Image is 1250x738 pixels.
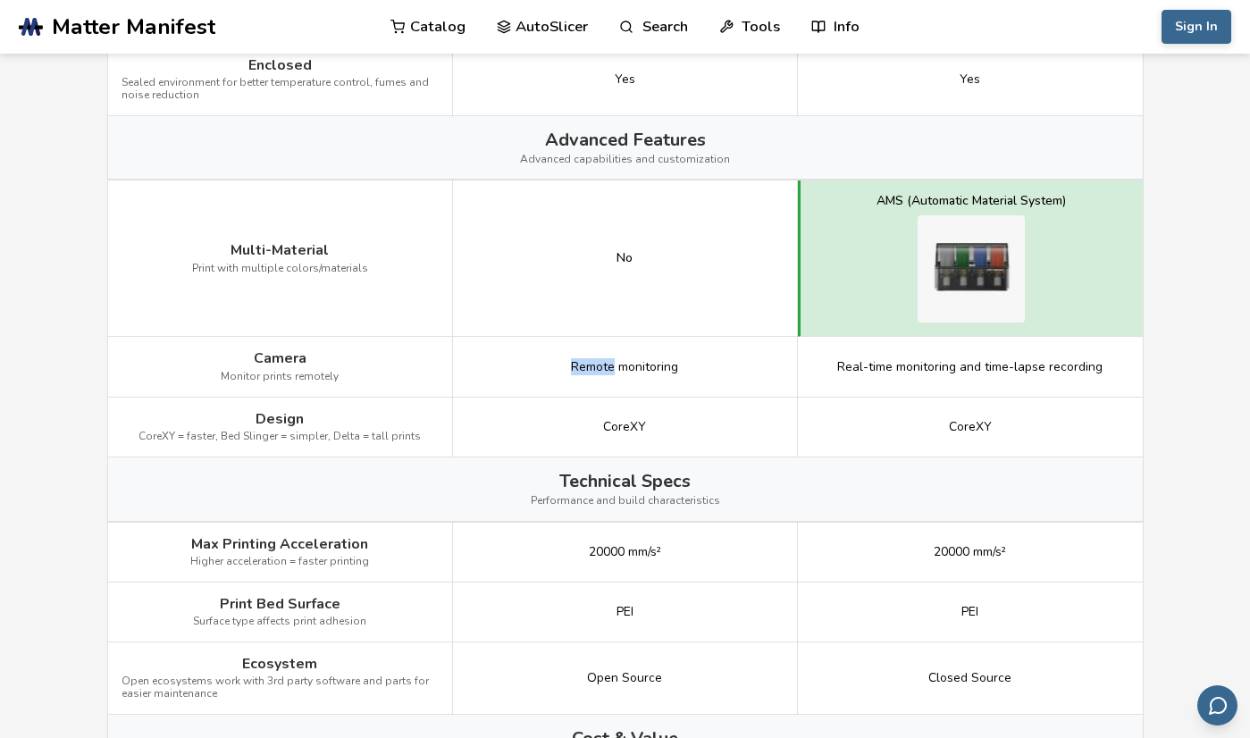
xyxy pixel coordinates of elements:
span: Surface type affects print adhesion [193,616,366,628]
span: Monitor prints remotely [221,371,339,383]
span: Closed Source [928,671,1011,685]
span: 20000 mm/s² [934,545,1006,559]
span: Advanced Features [545,130,706,150]
span: Open Source [587,671,662,685]
span: CoreXY [949,420,992,434]
span: Yes [615,72,635,87]
span: Design [256,411,304,427]
span: Multi-Material [231,242,329,258]
span: CoreXY = faster, Bed Slinger = simpler, Delta = tall prints [138,431,421,443]
div: AMS (Automatic Material System) [877,194,1066,208]
span: Technical Specs [559,471,691,491]
span: Max Printing Acceleration [191,536,368,552]
span: PEI [617,605,633,619]
div: No [617,251,633,265]
span: Advanced capabilities and customization [520,154,730,166]
span: Print Bed Surface [220,596,340,612]
span: Sealed environment for better temperature control, fumes and noise reduction [122,77,439,102]
span: Enclosed [248,57,312,73]
span: Real-time monitoring and time-lapse recording [837,360,1103,374]
span: CoreXY [603,420,646,434]
span: Open ecosystems work with 3rd party software and parts for easier maintenance [122,675,439,700]
span: 20000 mm/s² [589,545,661,559]
span: Remote monitoring [571,360,678,374]
span: PEI [961,605,978,619]
img: Bambu Lab P1S multi-material system [918,215,1025,323]
span: Matter Manifest [52,14,215,39]
span: Camera [254,350,306,366]
span: Ecosystem [242,656,317,672]
span: Yes [960,72,980,87]
button: Sign In [1162,10,1231,44]
button: Send feedback via email [1197,685,1237,725]
span: Performance and build characteristics [531,495,720,507]
span: Higher acceleration = faster printing [190,556,369,568]
span: Print with multiple colors/materials [192,263,368,275]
